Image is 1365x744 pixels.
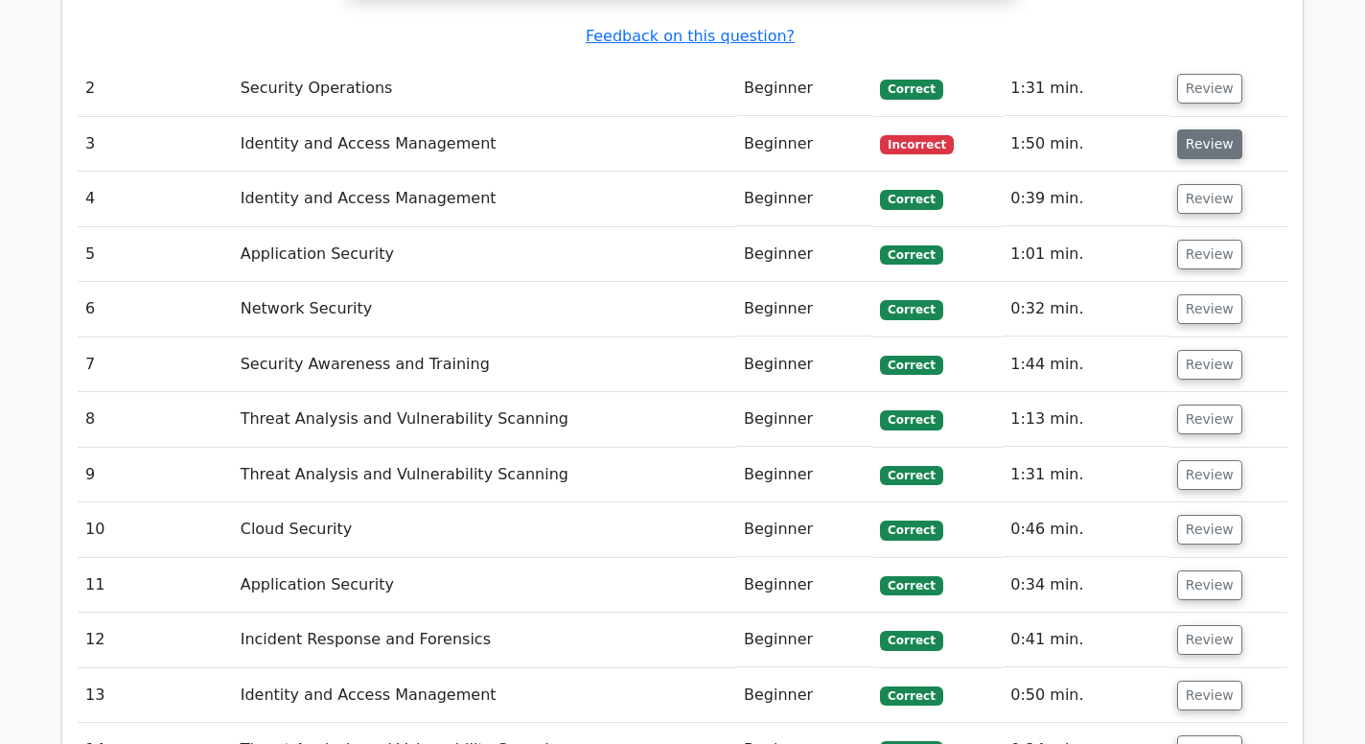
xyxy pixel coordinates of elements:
td: 1:01 min. [1003,227,1169,282]
td: 1:44 min. [1003,337,1169,392]
td: 4 [78,172,233,226]
td: Beginner [736,61,872,116]
span: Correct [880,245,942,265]
td: 8 [78,392,233,447]
span: Correct [880,80,942,99]
button: Review [1177,184,1242,214]
td: 5 [78,227,233,282]
td: Beginner [736,337,872,392]
td: 10 [78,502,233,557]
span: Incorrect [880,135,954,154]
td: 2 [78,61,233,116]
td: 0:46 min. [1003,502,1169,557]
td: Beginner [736,613,872,667]
td: 1:13 min. [1003,392,1169,447]
td: Beginner [736,502,872,557]
td: Identity and Access Management [233,117,736,172]
td: 0:34 min. [1003,558,1169,613]
td: Identity and Access Management [233,172,736,226]
button: Review [1177,570,1242,600]
td: Beginner [736,117,872,172]
td: 1:31 min. [1003,61,1169,116]
td: Threat Analysis and Vulnerability Scanning [233,392,736,447]
td: 7 [78,337,233,392]
button: Review [1177,625,1242,655]
td: 9 [78,448,233,502]
td: 1:31 min. [1003,448,1169,502]
td: 13 [78,668,233,723]
td: Application Security [233,227,736,282]
button: Review [1177,681,1242,710]
td: Identity and Access Management [233,668,736,723]
span: Correct [880,686,942,706]
td: Application Security [233,558,736,613]
button: Review [1177,294,1242,324]
td: Beginner [736,448,872,502]
a: Feedback on this question? [586,27,795,45]
td: Beginner [736,172,872,226]
td: Beginner [736,392,872,447]
td: Beginner [736,558,872,613]
button: Review [1177,405,1242,434]
span: Correct [880,410,942,430]
button: Review [1177,350,1242,380]
button: Review [1177,460,1242,490]
td: 0:50 min. [1003,668,1169,723]
td: 6 [78,282,233,337]
span: Correct [880,190,942,209]
button: Review [1177,74,1242,104]
button: Review [1177,240,1242,269]
button: Review [1177,129,1242,159]
span: Correct [880,356,942,375]
button: Review [1177,515,1242,545]
td: Incident Response and Forensics [233,613,736,667]
td: Network Security [233,282,736,337]
td: 0:32 min. [1003,282,1169,337]
td: Beginner [736,282,872,337]
td: 3 [78,117,233,172]
td: Security Awareness and Training [233,337,736,392]
span: Correct [880,466,942,485]
td: Security Operations [233,61,736,116]
td: Cloud Security [233,502,736,557]
span: Correct [880,631,942,650]
td: 12 [78,613,233,667]
span: Correct [880,521,942,540]
span: Correct [880,576,942,595]
td: 0:41 min. [1003,613,1169,667]
span: Correct [880,300,942,319]
td: 0:39 min. [1003,172,1169,226]
td: Beginner [736,227,872,282]
td: 11 [78,558,233,613]
td: Threat Analysis and Vulnerability Scanning [233,448,736,502]
td: Beginner [736,668,872,723]
td: 1:50 min. [1003,117,1169,172]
